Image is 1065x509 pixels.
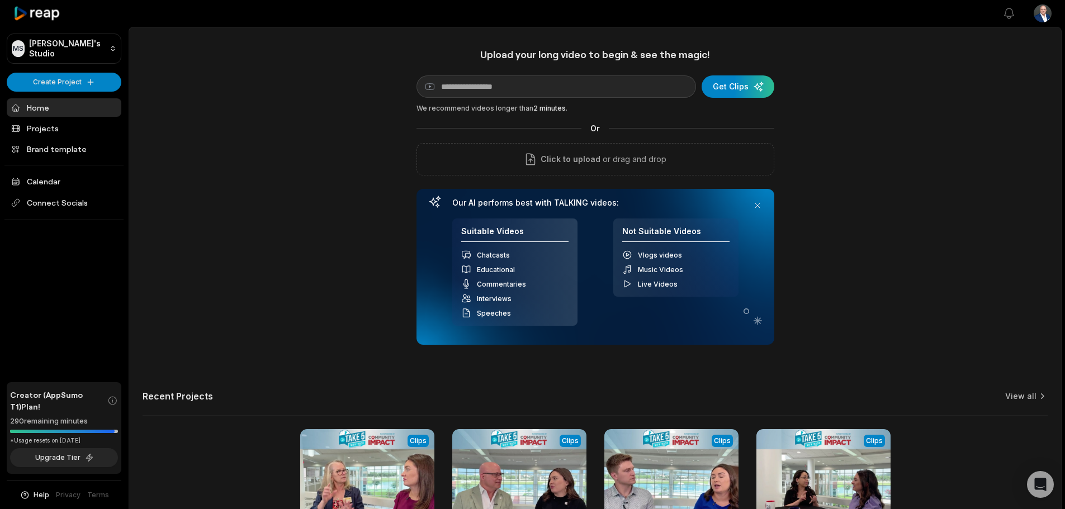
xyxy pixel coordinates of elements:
[29,39,105,59] p: [PERSON_NAME]'s Studio
[7,98,121,117] a: Home
[477,265,515,274] span: Educational
[34,490,49,500] span: Help
[581,122,609,134] span: Or
[56,490,81,500] a: Privacy
[638,280,678,288] span: Live Videos
[7,140,121,158] a: Brand template
[638,251,682,259] span: Vlogs videos
[7,73,121,92] button: Create Project
[12,40,25,57] div: MS
[533,104,566,112] span: 2 minutes
[461,226,569,242] h4: Suitable Videos
[87,490,109,500] a: Terms
[7,119,121,137] a: Projects
[1005,391,1036,402] a: View all
[416,103,774,113] div: We recommend videos longer than .
[416,48,774,61] h1: Upload your long video to begin & see the magic!
[702,75,774,98] button: Get Clips
[143,391,213,402] h2: Recent Projects
[10,389,107,412] span: Creator (AppSumo T1) Plan!
[638,265,683,274] span: Music Videos
[20,490,49,500] button: Help
[10,448,118,467] button: Upgrade Tier
[10,436,118,445] div: *Usage resets on [DATE]
[477,280,526,288] span: Commentaries
[1027,471,1054,498] div: Open Intercom Messenger
[477,251,510,259] span: Chatcasts
[477,309,511,317] span: Speeches
[541,153,600,166] span: Click to upload
[7,193,121,213] span: Connect Socials
[10,416,118,427] div: 290 remaining minutes
[622,226,730,242] h4: Not Suitable Videos
[452,198,739,208] h3: Our AI performs best with TALKING videos:
[477,294,512,303] span: Interviews
[7,172,121,191] a: Calendar
[600,153,666,166] p: or drag and drop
